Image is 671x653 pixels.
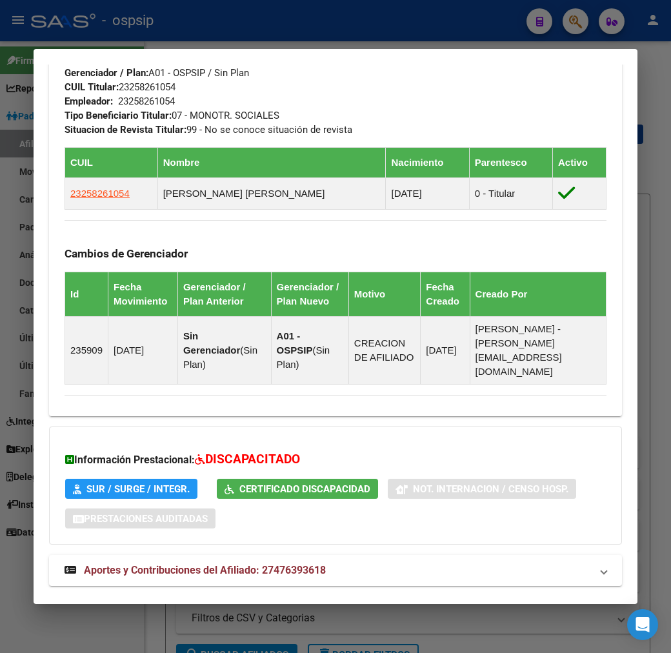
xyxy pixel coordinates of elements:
th: Id [65,272,108,317]
span: Not. Internacion / Censo Hosp. [413,483,568,495]
strong: Gerenciador / Plan: [65,67,148,79]
th: Gerenciador / Plan Anterior [177,272,271,317]
td: ( ) [177,317,271,385]
td: [DATE] [421,317,470,385]
th: Nombre [157,148,386,178]
th: Parentesco [469,148,552,178]
h3: Información Prestacional: [65,450,606,469]
strong: CUIL Titular: [65,81,119,93]
th: Nacimiento [386,148,469,178]
th: Fecha Creado [421,272,470,317]
td: [DATE] [108,317,178,385]
td: ( ) [271,317,348,385]
td: [PERSON_NAME] - [PERSON_NAME][EMAIL_ADDRESS][DOMAIN_NAME] [470,317,606,385]
td: 0 - Titular [469,178,552,210]
td: CREACION DE AFILIADO [348,317,421,385]
strong: Empleador: [65,95,113,107]
span: 23258261054 [65,81,175,93]
td: [DATE] [386,178,469,210]
span: A01 - OSPSIP / Sin Plan [65,67,249,79]
th: Fecha Movimiento [108,272,178,317]
span: Certificado Discapacidad [239,483,370,495]
mat-expansion-panel-header: Aportes y Contribuciones del Afiliado: 27476393618 [49,555,622,586]
td: [PERSON_NAME] [PERSON_NAME] [157,178,386,210]
th: CUIL [65,148,158,178]
span: 99 - No se conoce situación de revista [65,124,352,136]
div: Open Intercom Messenger [627,609,658,640]
th: Motivo [348,272,421,317]
th: Creado Por [470,272,606,317]
span: Aportes y Contribuciones del Afiliado: 27476393618 [84,564,326,576]
span: 23258261054 [70,188,130,199]
th: Gerenciador / Plan Nuevo [271,272,348,317]
button: Prestaciones Auditadas [65,508,215,528]
h3: Cambios de Gerenciador [65,246,606,261]
button: Certificado Discapacidad [217,479,378,499]
span: DISCAPACITADO [205,452,300,467]
strong: Situacion de Revista Titular: [65,124,186,136]
div: 23258261054 [118,94,175,108]
span: SUR / SURGE / INTEGR. [86,483,190,495]
td: 235909 [65,317,108,385]
strong: A01 - OSPSIP [277,330,313,356]
button: Not. Internacion / Censo Hosp. [388,479,576,499]
strong: Tipo Beneficiario Titular: [65,110,172,121]
span: 07 - MONOTR. SOCIALES [65,110,279,121]
strong: Sin Gerenciador [183,330,240,356]
span: Prestaciones Auditadas [84,513,208,525]
th: Activo [552,148,606,178]
button: SUR / SURGE / INTEGR. [65,479,197,499]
